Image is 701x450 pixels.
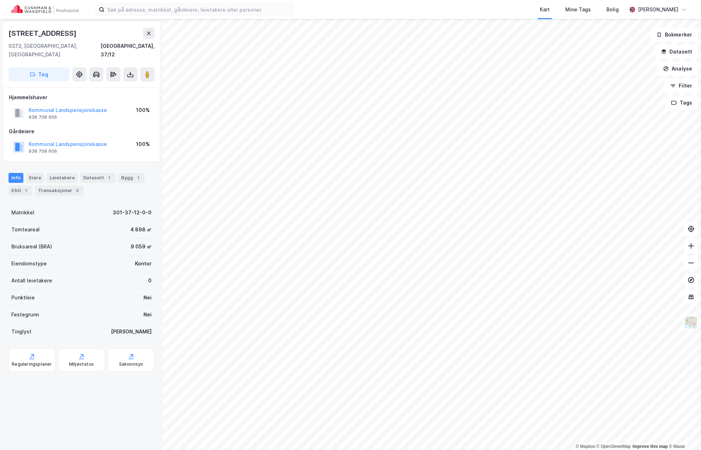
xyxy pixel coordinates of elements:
a: OpenStreetMap [597,444,631,449]
div: Reguleringsplaner [12,361,52,367]
div: 301-37-12-0-0 [113,208,152,217]
div: 4 898 ㎡ [130,225,152,234]
div: Tinglyst [11,327,32,336]
img: cushman-wakefield-realkapital-logo.202ea83816669bd177139c58696a8fa1.svg [11,5,79,15]
div: 9 059 ㎡ [131,242,152,251]
div: 0 [148,276,152,285]
div: [STREET_ADDRESS] [9,28,78,39]
div: Kart [540,5,550,14]
button: Filter [664,79,698,93]
button: Datasett [655,45,698,59]
div: ESG [9,186,32,196]
div: Punktleie [11,293,35,302]
div: Transaksjoner [35,186,84,196]
div: [PERSON_NAME] [111,327,152,336]
div: 1 [22,187,29,194]
div: Eiere [26,173,44,183]
div: 100% [136,106,150,114]
div: 1 [106,174,113,181]
div: [PERSON_NAME] [638,5,678,14]
div: Tomteareal [11,225,40,234]
div: Nei [143,293,152,302]
div: Bolig [606,5,619,14]
div: 1 [135,174,142,181]
img: Z [684,316,698,329]
div: Kontrollprogram for chat [666,416,701,450]
div: 100% [136,140,150,148]
div: Matrikkel [11,208,34,217]
div: Saksinnsyn [119,361,143,367]
button: Bokmerker [650,28,698,42]
div: 938 708 606 [29,148,57,154]
button: Tags [665,96,698,110]
div: Datasett [80,173,115,183]
a: Mapbox [576,444,595,449]
input: Søk på adresse, matrikkel, gårdeiere, leietakere eller personer [104,4,294,15]
a: Improve this map [633,444,668,449]
div: Gårdeiere [9,127,154,136]
div: 0373, [GEOGRAPHIC_DATA], [GEOGRAPHIC_DATA] [9,42,101,59]
div: Bruksareal (BRA) [11,242,52,251]
div: 3 [74,187,81,194]
iframe: Chat Widget [666,416,701,450]
div: Hjemmelshaver [9,93,154,102]
div: Info [9,173,23,183]
div: Miljøstatus [69,361,94,367]
div: Bygg [118,173,145,183]
div: Kontor [135,259,152,268]
div: 938 708 606 [29,114,57,120]
div: Antall leietakere [11,276,52,285]
button: Analyse [657,62,698,76]
div: [GEOGRAPHIC_DATA], 37/12 [101,42,154,59]
div: Nei [143,310,152,319]
div: Festegrunn [11,310,39,319]
div: Leietakere [47,173,78,183]
div: Eiendomstype [11,259,47,268]
div: Mine Tags [565,5,591,14]
button: Tag [9,67,69,81]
